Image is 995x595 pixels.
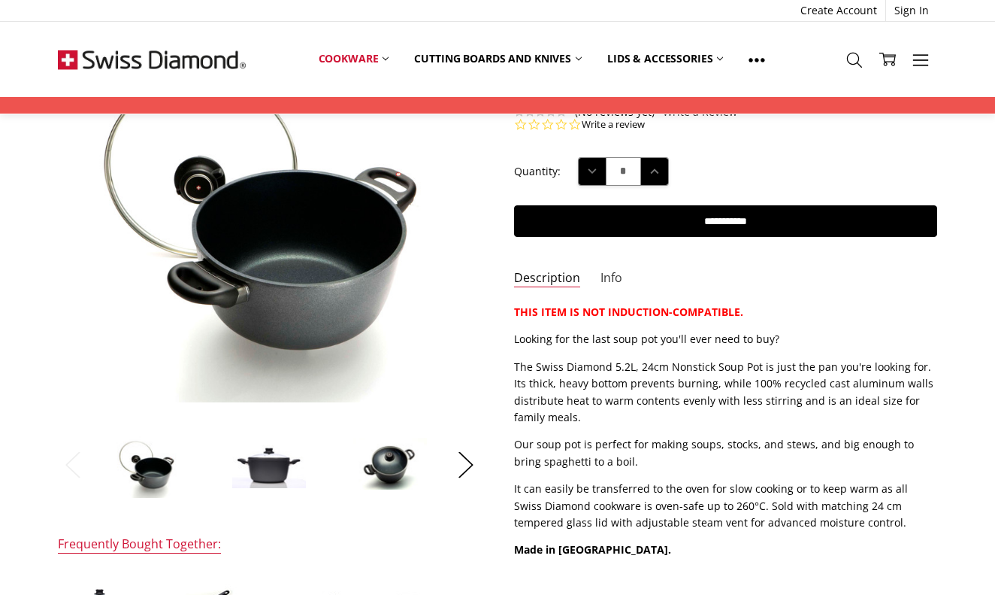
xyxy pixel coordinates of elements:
[514,305,743,319] strong: THIS ITEM IS NOT INDUCTION-COMPATIBLE.
[514,359,937,427] p: The Swiss Diamond 5.2L, 24cm Nonstick Soup Pot is just the pan you're looking for. Its thick, hea...
[110,429,186,499] img: Swiss Diamond HD 5.2L 24cm Nonstick Casserole with Glass Lid ***SALE ***
[231,439,307,490] img: Swiss Diamond HD 5.2L 24cm Nonstick Casserole with Glass Lid ***SALE ***
[306,42,402,75] a: Cookware
[58,442,88,487] button: Previous
[594,42,736,75] a: Lids & Accessories
[514,436,937,470] p: Our soup pot is perfect for making soups, stocks, and stews, and big enough to bring spaghetti to...
[600,270,622,287] a: Info
[582,118,645,132] a: Write a review
[401,42,594,75] a: Cutting boards and knives
[575,106,655,118] span: (No reviews yet)
[451,442,481,487] button: Next
[663,106,737,118] a: Write a Review
[58,536,221,554] div: Frequently Bought Together:
[736,42,778,76] a: Show All
[352,437,428,490] img: Swiss Diamond HD 5.2L 24cm Nonstick Casserole with Glass Lid ***SALE ***
[58,22,246,97] img: Free Shipping On Every Order
[514,270,580,287] a: Description
[514,331,937,348] p: Looking for the last soup pot you'll ever need to buy?
[514,542,671,557] strong: Made in [GEOGRAPHIC_DATA].
[514,163,561,180] label: Quantity:
[514,481,937,531] p: It can easily be transferred to the oven for slow cooking or to keep warm as all Swiss Diamond co...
